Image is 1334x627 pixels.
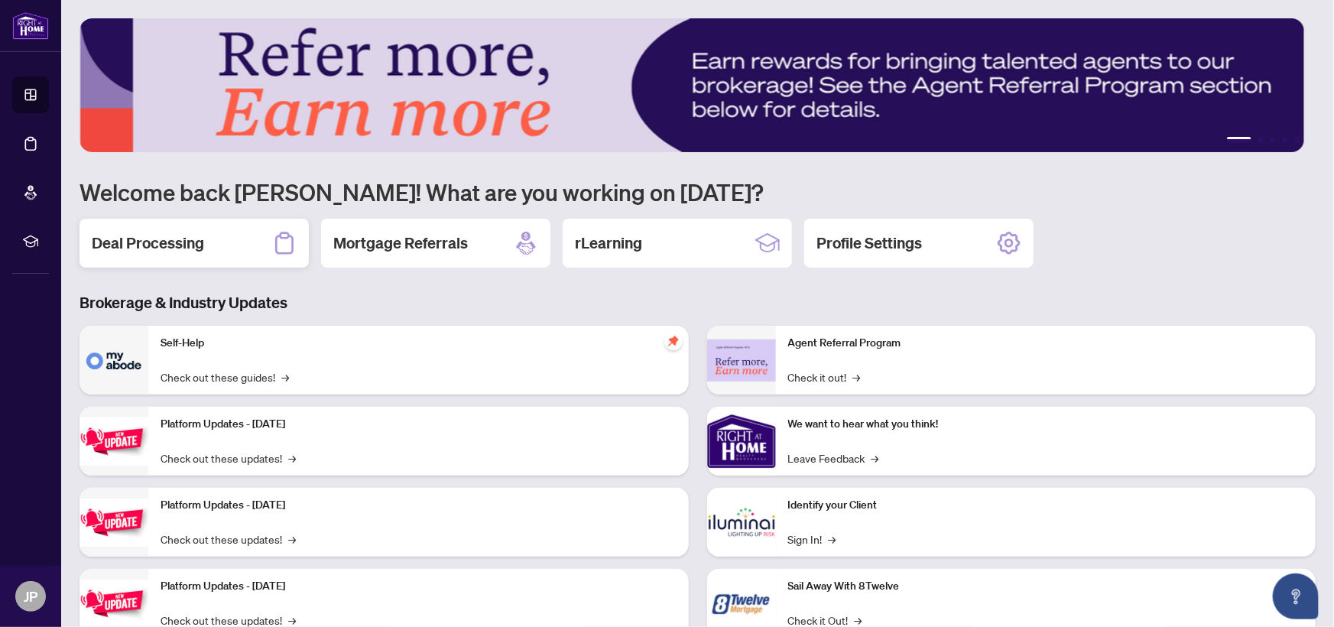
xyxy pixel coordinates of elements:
span: → [288,450,296,466]
p: Sail Away With 8Twelve [788,578,1304,595]
h2: Profile Settings [816,232,922,254]
span: JP [24,586,37,607]
span: pushpin [664,332,683,350]
a: Leave Feedback→ [788,450,879,466]
a: Check out these updates!→ [161,531,296,547]
img: Platform Updates - July 21, 2025 [80,417,148,466]
button: 2 [1258,137,1264,143]
img: We want to hear what you think! [707,407,776,476]
img: Slide 0 [80,18,1304,152]
h2: Deal Processing [92,232,204,254]
p: Platform Updates - [DATE] [161,497,677,514]
img: logo [12,11,49,40]
h3: Brokerage & Industry Updates [80,292,1316,313]
p: We want to hear what you think! [788,416,1304,433]
span: → [281,369,289,385]
p: Identify your Client [788,497,1304,514]
a: Sign In!→ [788,531,836,547]
span: → [288,531,296,547]
img: Agent Referral Program [707,339,776,382]
h1: Welcome back [PERSON_NAME]! What are you working on [DATE]? [80,177,1316,206]
button: 1 [1227,137,1251,143]
button: Open asap [1273,573,1319,619]
h2: rLearning [575,232,642,254]
button: 4 [1282,137,1288,143]
span: → [829,531,836,547]
h2: Mortgage Referrals [333,232,468,254]
img: Platform Updates - July 8, 2025 [80,499,148,547]
p: Agent Referral Program [788,335,1304,352]
p: Platform Updates - [DATE] [161,416,677,433]
span: → [871,450,879,466]
a: Check out these guides!→ [161,369,289,385]
p: Self-Help [161,335,677,352]
span: → [853,369,861,385]
img: Self-Help [80,326,148,395]
p: Platform Updates - [DATE] [161,578,677,595]
button: 3 [1270,137,1276,143]
button: 5 [1294,137,1300,143]
img: Identify your Client [707,488,776,557]
a: Check out these updates!→ [161,450,296,466]
a: Check it out!→ [788,369,861,385]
